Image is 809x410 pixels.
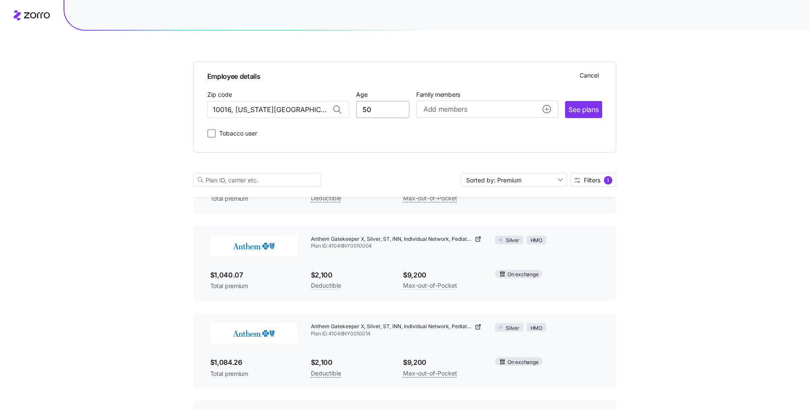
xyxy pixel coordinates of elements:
[507,358,538,367] span: On exchange
[506,237,519,245] span: Silver
[403,193,457,203] span: Max-out-of-Pocket
[461,173,567,187] input: Sort by
[193,173,321,187] input: Plan ID, carrier etc.
[403,368,457,378] span: Max-out-of-Pocket
[207,90,232,99] label: Zip code
[210,194,297,203] span: Total premium
[507,271,538,279] span: On exchange
[423,104,467,115] span: Add members
[506,324,519,332] span: Silver
[531,237,542,245] span: HMO
[210,270,297,280] span: $1,040.07
[311,236,473,243] span: Anthem Gatekeeper X, Silver, ST, INN, Individual Network, Pediatric Dental DP FP
[568,104,598,115] span: See plans
[311,243,482,250] span: Plan ID: 41046NY0010004
[403,270,481,280] span: $9,200
[403,357,481,368] span: $9,200
[311,280,341,291] span: Deductible
[531,324,542,332] span: HMO
[604,176,612,185] div: 1
[311,368,341,378] span: Deductible
[210,236,297,256] img: Anthem
[356,90,368,99] label: Age
[403,280,457,291] span: Max-out-of-Pocket
[584,177,600,183] span: Filters
[571,173,616,187] button: Filters1
[311,357,389,368] span: $2,100
[311,193,341,203] span: Deductible
[576,69,602,82] button: Cancel
[356,101,409,118] input: Age
[210,357,297,368] span: $1,084.26
[311,323,473,330] span: Anthem Gatekeeper X, Silver, ST, INN, Individual Network, Pediatric Dental DP FP Dep 29
[416,90,558,99] span: Family members
[210,323,297,344] img: Anthem
[565,101,602,118] button: See plans
[210,282,297,290] span: Total premium
[207,101,349,118] input: Zip code
[311,270,389,280] span: $2,100
[210,370,297,378] span: Total premium
[542,105,551,113] svg: add icon
[216,128,257,139] label: Tobacco user
[580,71,599,80] span: Cancel
[416,101,558,118] button: Add membersadd icon
[207,69,261,82] span: Employee details
[311,330,482,338] span: Plan ID: 41046NY0010014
